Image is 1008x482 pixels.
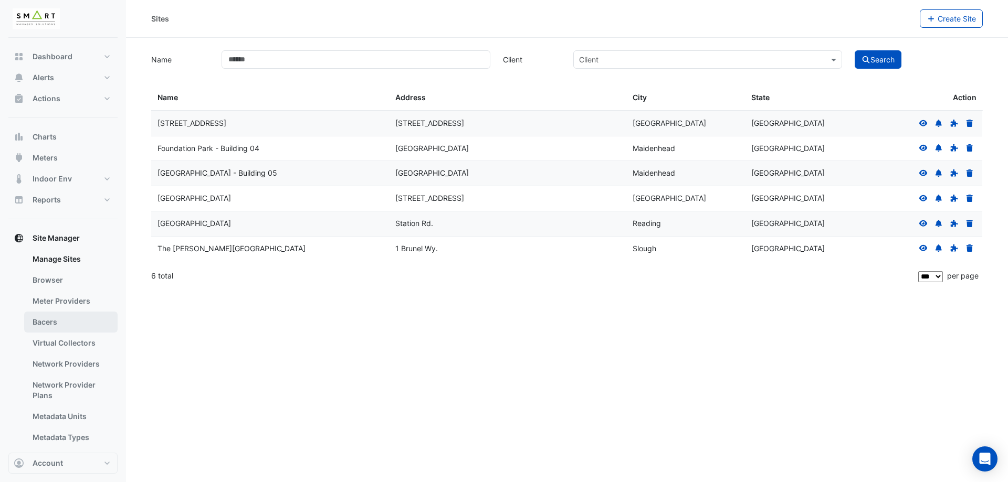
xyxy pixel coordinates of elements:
[8,88,118,109] button: Actions
[33,458,63,468] span: Account
[947,271,979,280] span: per page
[8,147,118,168] button: Meters
[633,243,739,255] div: Slough
[14,195,24,205] app-icon: Reports
[751,243,857,255] div: [GEOGRAPHIC_DATA]
[395,93,426,102] span: Address
[157,218,383,230] div: [GEOGRAPHIC_DATA]
[965,119,974,127] a: Delete Site
[8,228,118,249] button: Site Manager
[24,249,118,270] a: Manage Sites
[751,117,857,130] div: [GEOGRAPHIC_DATA]
[395,243,621,255] div: 1 Brunel Wy.
[965,219,974,228] a: Delete Site
[938,14,976,23] span: Create Site
[8,126,118,147] button: Charts
[157,143,383,155] div: Foundation Park - Building 04
[965,168,974,177] a: Delete Site
[855,50,902,69] button: Search
[395,167,621,179] div: [GEOGRAPHIC_DATA]
[151,13,169,24] div: Sites
[33,174,72,184] span: Indoor Env
[14,51,24,62] app-icon: Dashboard
[157,93,178,102] span: Name
[633,93,647,102] span: City
[24,270,118,291] a: Browser
[157,167,383,179] div: [GEOGRAPHIC_DATA] - Building 05
[151,263,916,289] div: 6 total
[751,192,857,205] div: [GEOGRAPHIC_DATA]
[33,72,54,83] span: Alerts
[751,93,770,102] span: State
[24,312,118,333] a: Bacers
[24,291,118,312] a: Meter Providers
[145,50,215,69] label: Name
[157,243,383,255] div: The [PERSON_NAME][GEOGRAPHIC_DATA]
[751,143,857,155] div: [GEOGRAPHIC_DATA]
[965,194,974,202] a: Delete Site
[24,374,118,406] a: Network Provider Plans
[14,72,24,83] app-icon: Alerts
[24,333,118,354] a: Virtual Collectors
[8,453,118,474] button: Account
[497,50,567,69] label: Client
[24,406,118,427] a: Metadata Units
[8,46,118,67] button: Dashboard
[633,117,739,130] div: [GEOGRAPHIC_DATA]
[24,448,118,469] a: Metadata
[633,218,739,230] div: Reading
[157,192,383,205] div: [GEOGRAPHIC_DATA]
[33,51,72,62] span: Dashboard
[395,117,621,130] div: [STREET_ADDRESS]
[33,195,61,205] span: Reports
[751,218,857,230] div: [GEOGRAPHIC_DATA]
[920,9,983,28] button: Create Site
[972,446,997,472] div: Open Intercom Messenger
[395,218,621,230] div: Station Rd.
[8,189,118,210] button: Reports
[14,233,24,243] app-icon: Site Manager
[395,143,621,155] div: [GEOGRAPHIC_DATA]
[33,153,58,163] span: Meters
[395,192,621,205] div: [STREET_ADDRESS]
[14,132,24,142] app-icon: Charts
[24,354,118,374] a: Network Providers
[633,167,739,179] div: Maidenhead
[33,93,60,104] span: Actions
[157,117,383,130] div: [STREET_ADDRESS]
[633,192,739,205] div: [GEOGRAPHIC_DATA]
[24,427,118,448] a: Metadata Types
[965,244,974,253] a: Delete Site
[33,233,80,243] span: Site Manager
[14,93,24,104] app-icon: Actions
[633,143,739,155] div: Maidenhead
[33,132,57,142] span: Charts
[8,67,118,88] button: Alerts
[8,168,118,189] button: Indoor Env
[751,167,857,179] div: [GEOGRAPHIC_DATA]
[965,144,974,153] a: Delete Site
[14,174,24,184] app-icon: Indoor Env
[953,92,976,104] span: Action
[13,8,60,29] img: Company Logo
[14,153,24,163] app-icon: Meters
